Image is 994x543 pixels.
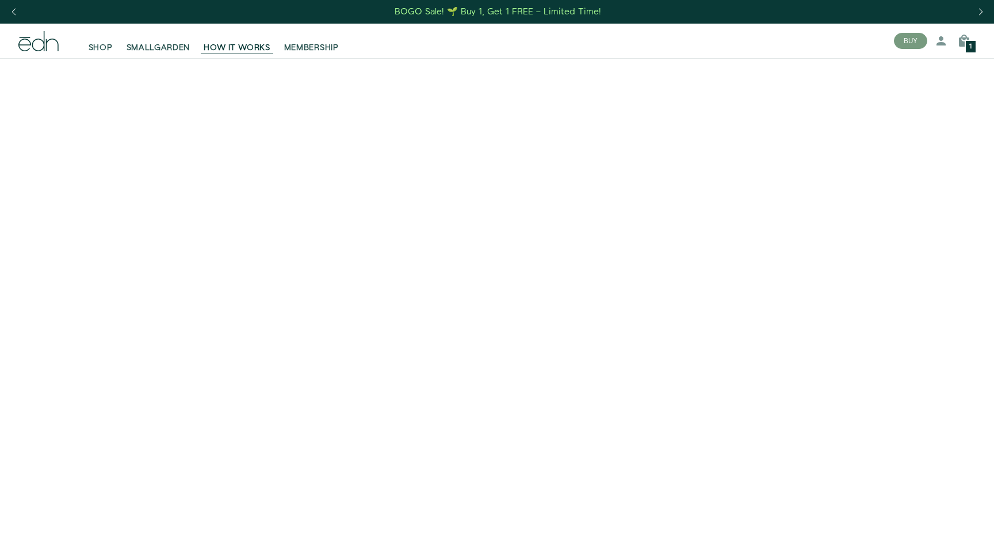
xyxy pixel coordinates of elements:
[204,42,270,54] span: HOW IT WORKS
[284,42,339,54] span: MEMBERSHIP
[395,6,601,18] div: BOGO Sale! 🌱 Buy 1, Get 1 FREE – Limited Time!
[120,28,197,54] a: SMALLGARDEN
[969,44,972,50] span: 1
[82,28,120,54] a: SHOP
[277,28,346,54] a: MEMBERSHIP
[894,33,927,49] button: BUY
[197,28,277,54] a: HOW IT WORKS
[89,42,113,54] span: SHOP
[904,508,982,537] iframe: Opens a widget where you can find more information
[394,3,603,21] a: BOGO Sale! 🌱 Buy 1, Get 1 FREE – Limited Time!
[127,42,190,54] span: SMALLGARDEN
